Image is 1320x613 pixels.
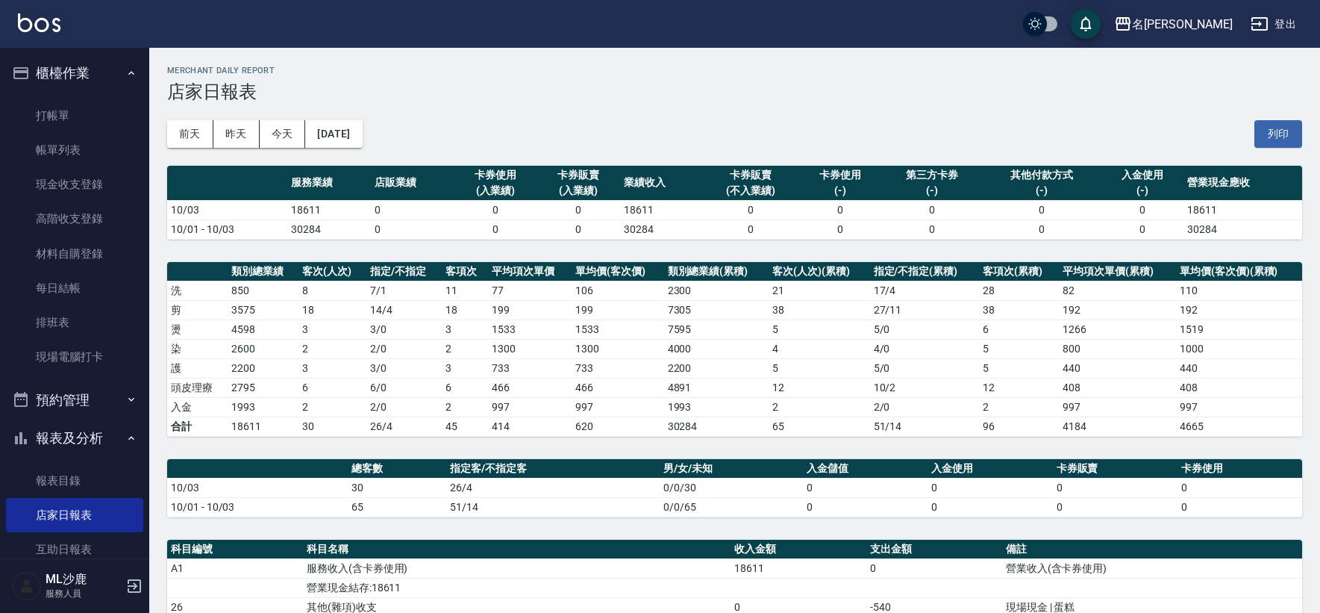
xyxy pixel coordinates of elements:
td: 5 [769,320,870,339]
td: 護 [167,358,228,378]
td: 洗 [167,281,228,300]
td: 408 [1176,378,1302,397]
td: A1 [167,558,303,578]
th: 業績收入 [620,166,703,201]
td: 620 [572,417,664,436]
a: 帳單列表 [6,133,143,167]
td: 10 / 2 [870,378,979,397]
td: 10/03 [167,478,348,497]
th: 收入金額 [731,540,866,559]
td: 192 [1059,300,1176,320]
td: 466 [572,378,664,397]
td: 21 [769,281,870,300]
td: 服務收入(含卡券使用) [303,558,731,578]
td: 0 [928,478,1052,497]
td: 38 [769,300,870,320]
td: 2 / 0 [366,339,442,358]
td: 408 [1059,378,1176,397]
td: 0 [1101,200,1183,220]
td: 30284 [664,417,769,436]
td: 2 [769,397,870,417]
td: 0 [371,200,454,220]
h2: Merchant Daily Report [167,66,1302,75]
td: 5 / 0 [870,320,979,339]
td: 30284 [287,220,370,239]
td: 0 [454,220,537,239]
td: 10/03 [167,200,287,220]
td: 30284 [620,220,703,239]
td: 18611 [228,417,298,436]
td: 800 [1059,339,1176,358]
th: 客項次 [442,262,488,281]
td: 0/0/30 [660,478,803,497]
td: 26/4 [366,417,442,436]
td: 2 [442,339,488,358]
td: 11 [442,281,488,300]
th: 服務業績 [287,166,370,201]
td: 1519 [1176,320,1302,339]
td: 6 [442,378,488,397]
td: 4598 [228,320,298,339]
td: 199 [488,300,572,320]
button: 登出 [1245,10,1302,38]
td: 0 [798,220,881,239]
th: 單均價(客次價) [572,262,664,281]
td: 0 [703,220,798,239]
td: 頭皮理療 [167,378,228,397]
table: a dense table [167,459,1302,517]
td: 12 [979,378,1059,397]
button: 昨天 [213,120,260,148]
td: 0 [881,220,982,239]
td: 0 [798,200,881,220]
td: 18 [298,300,366,320]
td: 2300 [664,281,769,300]
td: 12 [769,378,870,397]
td: 38 [979,300,1059,320]
td: 0 [982,220,1101,239]
td: 0 [982,200,1101,220]
table: a dense table [167,166,1302,240]
td: 2600 [228,339,298,358]
img: Person [12,571,42,601]
td: 65 [769,417,870,436]
img: Logo [18,13,60,32]
div: 第三方卡券 [885,167,978,183]
div: 卡券販賣 [540,167,616,183]
th: 入金儲值 [803,459,928,479]
td: 4 [769,339,870,358]
td: 0 [537,200,619,220]
td: 0 [1177,478,1302,497]
td: 45 [442,417,488,436]
a: 排班表 [6,305,143,340]
button: 預約管理 [6,381,143,420]
th: 總客數 [348,459,446,479]
td: 27 / 11 [870,300,979,320]
th: 店販業績 [371,166,454,201]
td: 77 [488,281,572,300]
td: 0 [1101,220,1183,239]
td: 30 [298,417,366,436]
th: 男/女/未知 [660,459,803,479]
td: 26/4 [446,478,660,497]
td: 4891 [664,378,769,397]
div: 卡券販賣 [707,167,795,183]
th: 支出金額 [866,540,1002,559]
th: 指定客/不指定客 [446,459,660,479]
td: 65 [348,497,446,517]
th: 卡券販賣 [1053,459,1177,479]
td: 997 [1176,397,1302,417]
td: 733 [488,358,572,378]
td: 18611 [287,200,370,220]
div: 入金使用 [1104,167,1180,183]
td: 440 [1176,358,1302,378]
td: 2200 [228,358,298,378]
td: 110 [1176,281,1302,300]
td: 0 [1053,497,1177,517]
th: 科目名稱 [303,540,731,559]
td: 997 [1059,397,1176,417]
button: save [1071,9,1101,39]
th: 營業現金應收 [1183,166,1302,201]
td: 5 [769,358,870,378]
td: 營業收入(含卡券使用) [1002,558,1302,578]
th: 科目編號 [167,540,303,559]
